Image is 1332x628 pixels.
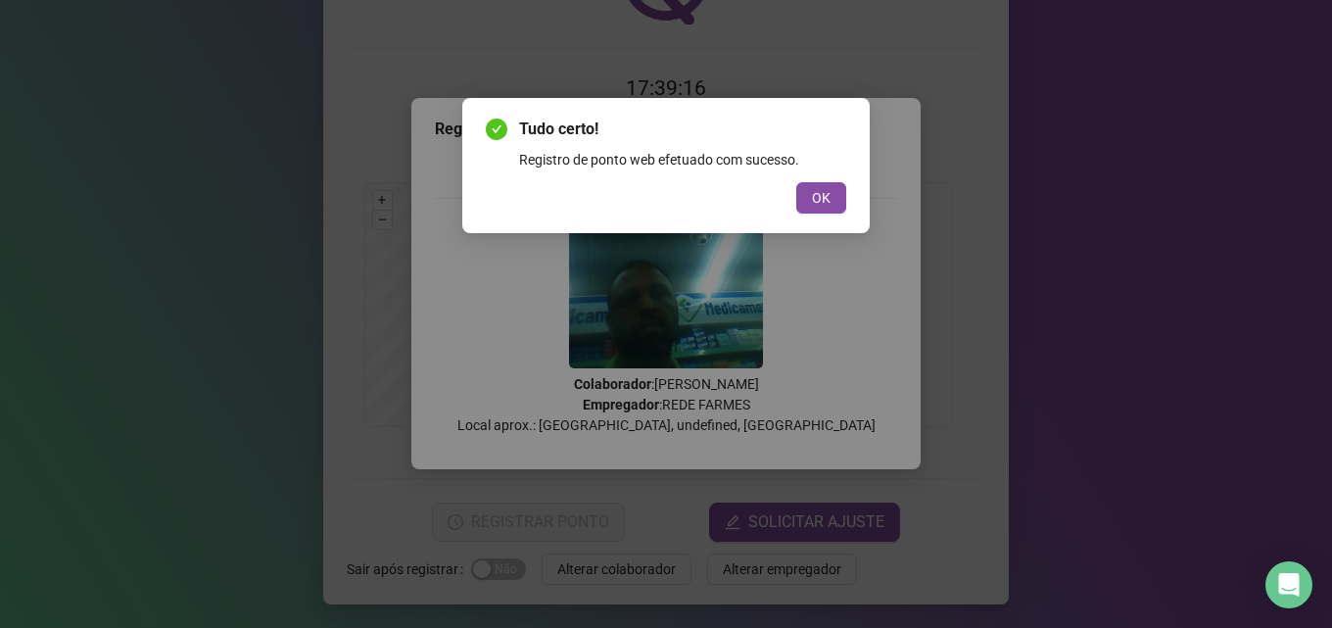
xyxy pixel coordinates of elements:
[519,149,846,170] div: Registro de ponto web efetuado com sucesso.
[812,187,831,209] span: OK
[519,118,846,141] span: Tudo certo!
[796,182,846,214] button: OK
[486,119,507,140] span: check-circle
[1265,561,1312,608] div: Open Intercom Messenger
